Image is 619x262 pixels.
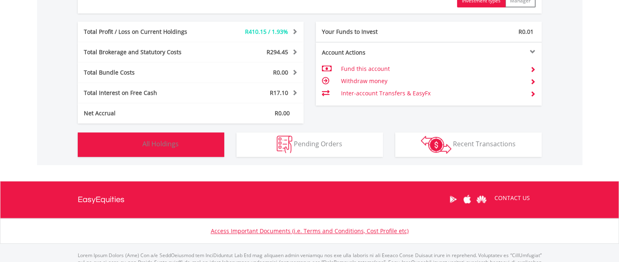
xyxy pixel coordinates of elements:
[211,227,409,235] a: Access Important Documents (i.e. Terms and Conditions, Cost Profile etc)
[275,109,290,117] span: R0.00
[316,28,429,36] div: Your Funds to Invest
[294,139,342,148] span: Pending Orders
[123,136,141,153] img: holdings-wht.png
[421,136,451,154] img: transactions-zar-wht.png
[273,68,288,76] span: R0.00
[142,139,179,148] span: All Holdings
[78,132,224,157] button: All Holdings
[78,28,210,36] div: Total Profit / Loss on Current Holdings
[489,187,536,209] a: CONTACT US
[341,75,523,87] td: Withdraw money
[395,132,542,157] button: Recent Transactions
[341,63,523,75] td: Fund this account
[270,89,288,97] span: R17.10
[460,187,475,212] a: Apple
[78,109,210,117] div: Net Accrual
[245,28,288,35] span: R410.15 / 1.93%
[453,139,516,148] span: Recent Transactions
[341,87,523,99] td: Inter-account Transfers & EasyFx
[78,181,125,218] a: EasyEquities
[277,136,292,153] img: pending_instructions-wht.png
[316,48,429,57] div: Account Actions
[475,187,489,212] a: Huawei
[267,48,288,56] span: R294.45
[78,89,210,97] div: Total Interest on Free Cash
[518,28,534,35] span: R0.01
[446,187,460,212] a: Google Play
[78,68,210,77] div: Total Bundle Costs
[78,48,210,56] div: Total Brokerage and Statutory Costs
[236,132,383,157] button: Pending Orders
